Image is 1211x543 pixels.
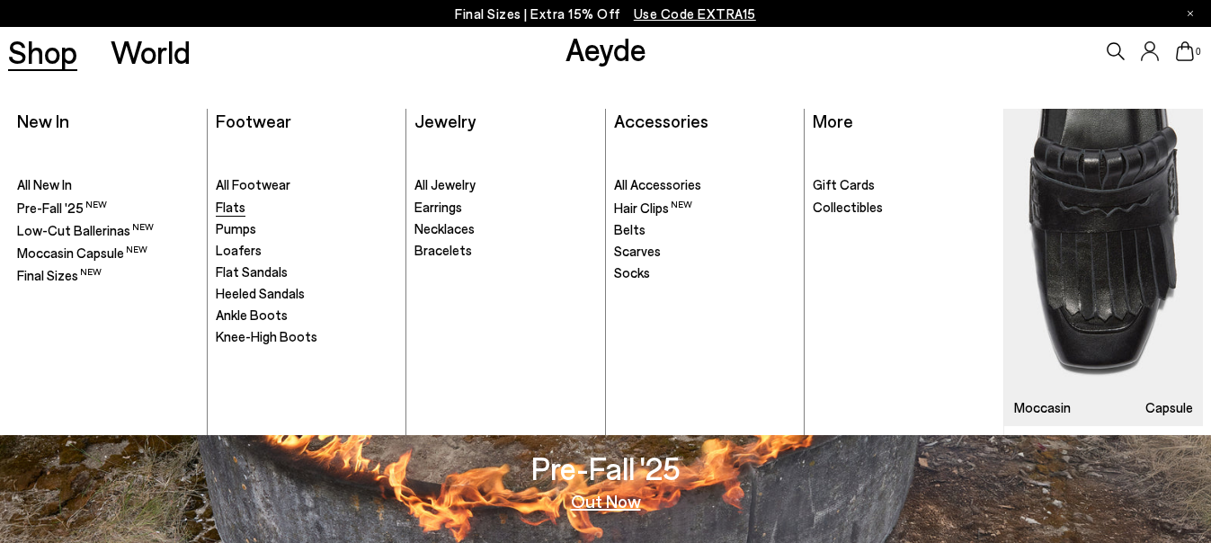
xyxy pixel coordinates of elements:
a: Aeyde [565,30,646,67]
a: Belts [614,221,796,239]
a: Footwear [216,110,291,131]
span: Socks [614,264,650,280]
a: Shop [8,36,77,67]
a: Scarves [614,243,796,261]
span: Loafers [216,242,262,258]
span: Heeled Sandals [216,285,305,301]
span: Final Sizes [17,267,102,283]
a: All Accessories [614,176,796,194]
span: Bracelets [414,242,472,258]
h3: Capsule [1145,401,1193,414]
span: Flats [216,199,245,215]
a: Earrings [414,199,596,217]
a: Moccasin Capsule [17,244,199,263]
a: Jewelry [414,110,476,131]
a: Ankle Boots [216,307,397,325]
a: All New In [17,176,199,194]
span: All Footwear [216,176,290,192]
a: Out Now [571,492,641,510]
a: Socks [614,264,796,282]
a: Accessories [614,110,708,131]
a: Hair Clips [614,199,796,218]
h3: Moccasin [1014,401,1071,414]
span: Ankle Boots [216,307,288,323]
a: Gift Cards [813,176,995,194]
span: Gift Cards [813,176,875,192]
h3: Pre-Fall '25 [531,452,681,484]
a: Low-Cut Ballerinas [17,221,199,240]
span: Hair Clips [614,200,692,216]
span: All Jewelry [414,176,476,192]
a: More [813,110,853,131]
a: Heeled Sandals [216,285,397,303]
a: Moccasin Capsule [1004,109,1202,426]
a: All Jewelry [414,176,596,194]
a: Necklaces [414,220,596,238]
a: Flats [216,199,397,217]
span: Necklaces [414,220,475,236]
span: Collectibles [813,199,883,215]
span: 0 [1194,47,1203,57]
a: Flat Sandals [216,263,397,281]
a: All Footwear [216,176,397,194]
span: Pre-Fall '25 [17,200,107,216]
a: New In [17,110,69,131]
p: Final Sizes | Extra 15% Off [455,3,756,25]
span: Low-Cut Ballerinas [17,222,154,238]
span: Scarves [614,243,661,259]
a: Bracelets [414,242,596,260]
span: Navigate to /collections/ss25-final-sizes [634,5,756,22]
a: Collectibles [813,199,995,217]
span: Belts [614,221,646,237]
span: Knee-High Boots [216,328,317,344]
img: Mobile_e6eede4d-78b8-4bd1-ae2a-4197e375e133_900x.jpg [1004,109,1202,426]
span: Flat Sandals [216,263,288,280]
span: Earrings [414,199,462,215]
span: All Accessories [614,176,701,192]
a: Pumps [216,220,397,238]
span: Moccasin Capsule [17,245,147,261]
a: 0 [1176,41,1194,61]
a: Pre-Fall '25 [17,199,199,218]
span: All New In [17,176,72,192]
a: Final Sizes [17,266,199,285]
span: Pumps [216,220,256,236]
a: Loafers [216,242,397,260]
a: Knee-High Boots [216,328,397,346]
a: World [111,36,191,67]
